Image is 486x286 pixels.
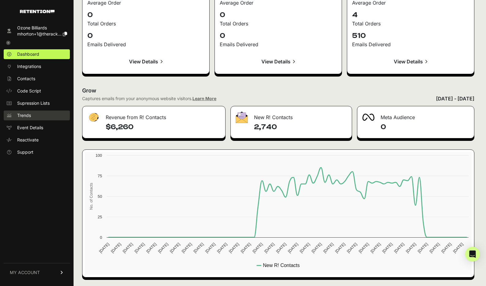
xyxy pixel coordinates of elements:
text: 0 [100,235,102,240]
span: Event Details [17,125,43,131]
div: Ozone Billiards [17,25,67,31]
img: fa-dollar-13500eef13a19c4ab2b9ed9ad552e47b0d9fc28b02b83b90ba0e00f96d6372e9.png [87,111,100,123]
text: [DATE] [110,242,122,254]
text: [DATE] [275,242,287,254]
a: Trends [4,111,70,120]
text: [DATE] [393,242,405,254]
div: [DATE] - [DATE] [436,95,474,102]
a: Supression Lists [4,98,70,108]
div: New R! Contacts [231,106,352,125]
text: [DATE] [310,242,322,254]
text: [DATE] [216,242,228,254]
p: 0 [87,31,204,41]
span: Reactivate [17,137,39,143]
span: Supression Lists [17,100,50,106]
a: MY ACCOUNT [4,263,70,282]
span: MY ACCOUNT [10,269,40,276]
span: Integrations [17,63,41,70]
text: 75 [98,174,102,178]
text: 100 [96,153,102,158]
text: [DATE] [157,242,169,254]
a: Integrations [4,62,70,71]
p: 510 [352,31,469,41]
div: Emails Delivered [220,41,337,48]
text: [DATE] [452,242,464,254]
text: [DATE] [263,242,275,254]
text: No. of Contacts [89,183,93,210]
text: [DATE] [382,242,393,254]
text: [DATE] [287,242,299,254]
img: fa-envelope-19ae18322b30453b285274b1b8af3d052b27d846a4fbe8435d1a52b978f639a2.png [236,111,248,123]
text: [DATE] [145,242,157,254]
span: Code Script [17,88,41,94]
a: Support [4,147,70,157]
a: View Details [352,54,469,69]
img: fa-meta-2f981b61bb99beabf952f7030308934f19ce035c18b003e963880cc3fabeebb7.png [362,114,374,121]
text: [DATE] [322,242,334,254]
text: [DATE] [346,242,358,254]
div: Open Intercom Messenger [465,247,480,262]
div: Emails Delivered [352,41,469,48]
text: [DATE] [440,242,452,254]
h4: 2,740 [254,122,347,132]
span: Dashboard [17,51,39,57]
text: [DATE] [334,242,346,254]
span: mhorton+1@therack... [17,31,62,36]
span: Support [17,149,33,155]
text: [DATE] [181,242,193,254]
text: [DATE] [192,242,204,254]
text: [DATE] [122,242,134,254]
a: Learn More [192,96,216,101]
a: View Details [220,54,337,69]
text: [DATE] [228,242,240,254]
div: Total Orders [220,20,337,27]
a: Code Script [4,86,70,96]
div: Captures emails from your anonymous website visitors. [82,96,216,102]
text: [DATE] [169,242,181,254]
span: Trends [17,112,31,119]
div: Total Orders [87,20,204,27]
text: [DATE] [252,242,264,254]
a: Reactivate [4,135,70,145]
p: 0 [87,10,204,20]
text: [DATE] [204,242,216,254]
a: Contacts [4,74,70,84]
div: Meta Audience [357,106,474,125]
a: Ozone Billiards mhorton+1@therack... [4,23,70,39]
text: [DATE] [358,242,370,254]
h4: 0 [381,122,469,132]
h2: Grow [82,86,474,95]
h4: $6,260 [106,122,220,132]
text: New R! Contacts [263,263,300,268]
a: View Details [87,54,204,69]
text: [DATE] [370,242,382,254]
a: Event Details [4,123,70,133]
text: [DATE] [240,242,252,254]
p: 0 [220,10,337,20]
div: Revenue from R! Contacts [82,106,225,125]
p: 4 [352,10,469,20]
text: [DATE] [429,242,441,254]
text: [DATE] [98,242,110,254]
text: 50 [98,194,102,199]
div: Emails Delivered [87,41,204,48]
text: [DATE] [405,242,417,254]
text: [DATE] [299,242,311,254]
img: Retention.com [20,10,55,13]
p: 0 [220,31,337,41]
text: [DATE] [134,242,146,254]
a: Dashboard [4,49,70,59]
div: Total Orders [352,20,469,27]
text: [DATE] [417,242,429,254]
text: 25 [98,215,102,219]
span: Contacts [17,76,35,82]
